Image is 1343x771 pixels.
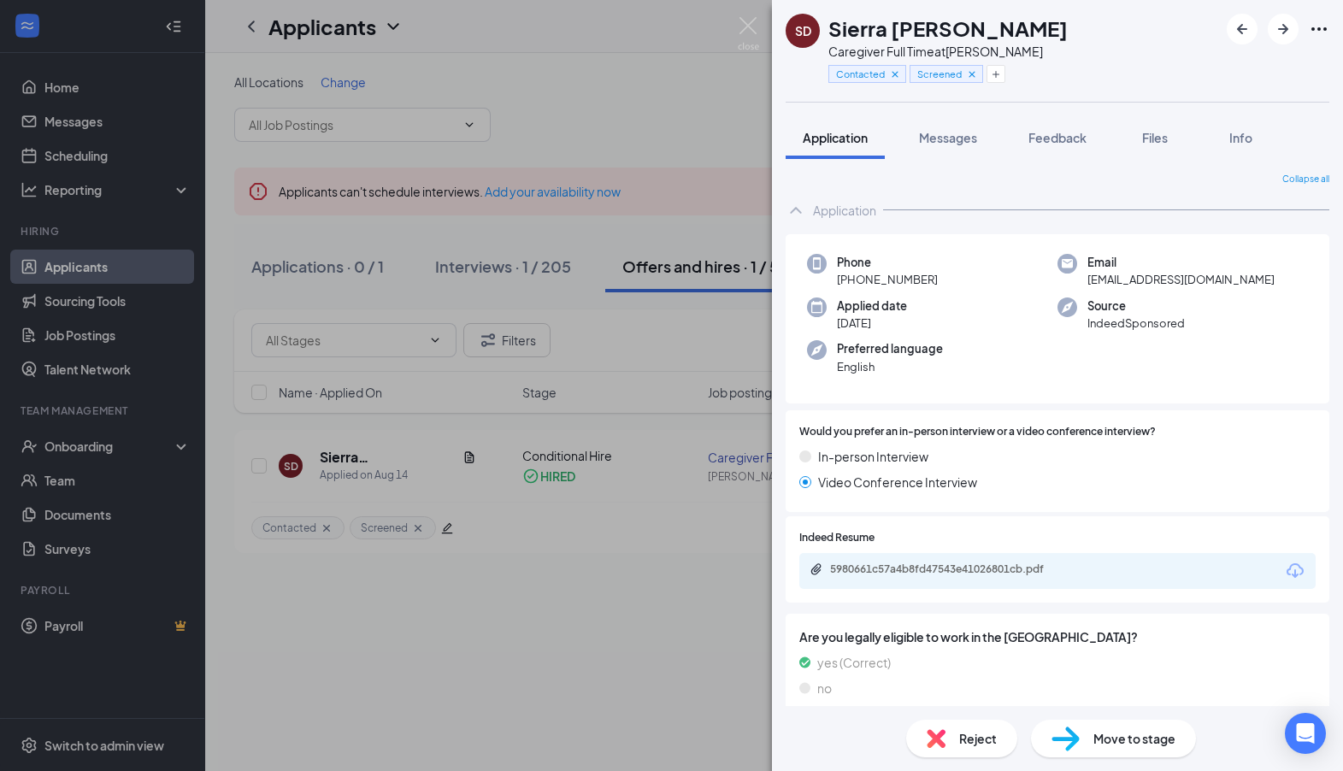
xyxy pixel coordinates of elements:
span: [EMAIL_ADDRESS][DOMAIN_NAME] [1087,271,1275,288]
span: Move to stage [1093,729,1175,748]
div: SD [795,22,811,39]
svg: ArrowRight [1273,19,1293,39]
span: Indeed Resume [799,530,875,546]
svg: Cross [889,68,901,80]
span: Collapse all [1282,173,1329,186]
span: yes (Correct) [817,653,891,672]
span: Application [803,130,868,145]
div: Application [813,202,876,219]
div: Open Intercom Messenger [1285,713,1326,754]
span: Phone [837,254,938,271]
span: Contacted [836,67,885,81]
h1: Sierra [PERSON_NAME] [828,14,1068,43]
svg: Cross [966,68,978,80]
span: [DATE] [837,315,907,332]
span: Files [1142,130,1168,145]
svg: ChevronUp [786,200,806,221]
span: Are you legally eligible to work in the [GEOGRAPHIC_DATA]? [799,627,1316,646]
span: Messages [919,130,977,145]
svg: Download [1285,561,1305,581]
svg: Plus [991,69,1001,79]
svg: ArrowLeftNew [1232,19,1252,39]
button: Plus [987,65,1005,83]
div: Caregiver Full Time at [PERSON_NAME] [828,43,1068,60]
span: Feedback [1028,130,1087,145]
svg: Paperclip [810,562,823,576]
span: English [837,358,943,375]
span: In-person Interview [818,447,928,466]
button: ArrowRight [1268,14,1299,44]
svg: Ellipses [1309,19,1329,39]
span: Source [1087,297,1185,315]
span: Applied date [837,297,907,315]
span: [PHONE_NUMBER] [837,271,938,288]
button: ArrowLeftNew [1227,14,1258,44]
span: Info [1229,130,1252,145]
span: Reject [959,729,997,748]
span: Video Conference Interview [818,473,977,491]
a: Paperclip5980661c57a4b8fd47543e41026801cb.pdf [810,562,1087,579]
div: 5980661c57a4b8fd47543e41026801cb.pdf [830,562,1069,576]
span: Would you prefer an in-person interview or a video conference interview? [799,424,1156,440]
span: Screened [917,67,962,81]
span: IndeedSponsored [1087,315,1185,332]
span: no [817,679,832,697]
span: Email [1087,254,1275,271]
span: Preferred language [837,340,943,357]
